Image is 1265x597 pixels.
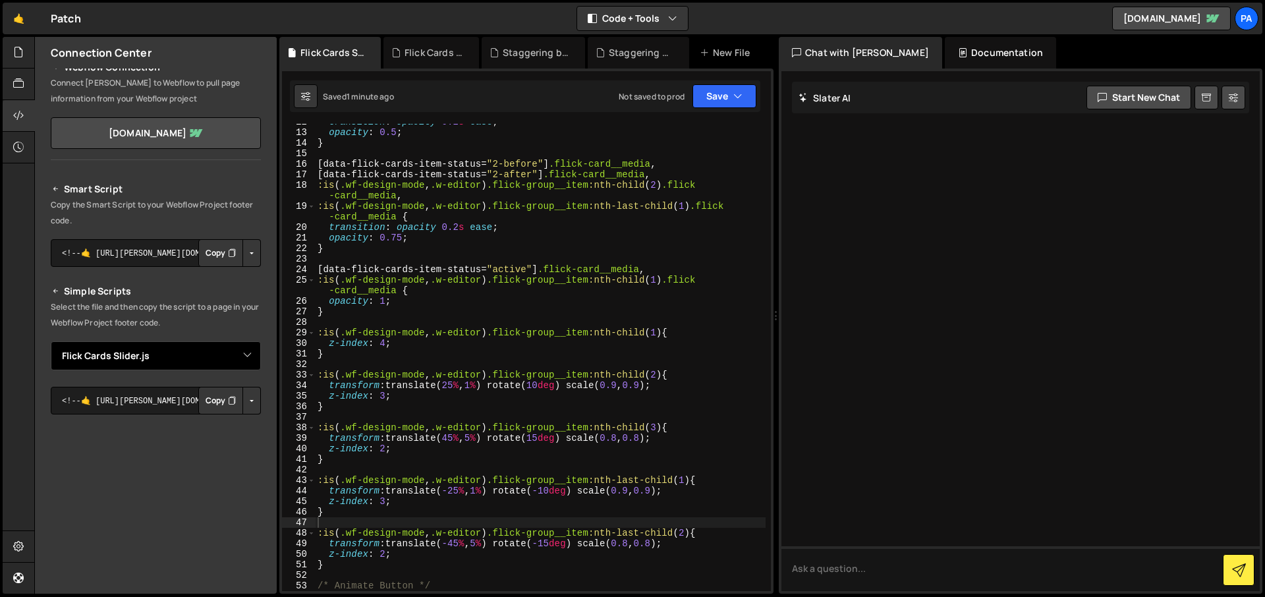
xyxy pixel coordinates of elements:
[503,46,569,59] div: Staggering button.css
[282,370,316,380] div: 33
[282,401,316,412] div: 36
[51,436,262,555] iframe: YouTube video player
[1112,7,1231,30] a: [DOMAIN_NAME]
[282,264,316,275] div: 24
[577,7,688,30] button: Code + Tools
[282,359,316,370] div: 32
[282,570,316,581] div: 52
[282,475,316,486] div: 43
[282,201,316,222] div: 19
[51,387,261,414] textarea: <!--🤙 [URL][PERSON_NAME][DOMAIN_NAME]> <script>document.addEventListener("DOMContentLoaded", func...
[51,299,261,331] p: Select the file and then copy the script to a page in your Webflow Project footer code.
[282,138,316,148] div: 14
[799,92,851,104] h2: Slater AI
[282,169,316,180] div: 17
[692,84,756,108] button: Save
[198,239,243,267] button: Copy
[282,549,316,559] div: 50
[51,117,261,149] a: [DOMAIN_NAME]
[282,507,316,517] div: 46
[282,496,316,507] div: 45
[282,296,316,306] div: 26
[282,233,316,243] div: 21
[51,45,152,60] h2: Connection Center
[282,486,316,496] div: 44
[405,46,463,59] div: Flick Cards Slider.js
[282,465,316,475] div: 42
[347,91,394,102] div: 1 minute ago
[282,180,316,201] div: 18
[282,559,316,570] div: 51
[282,349,316,359] div: 31
[51,283,261,299] h2: Simple Scripts
[282,148,316,159] div: 15
[282,422,316,433] div: 38
[282,275,316,296] div: 25
[282,327,316,338] div: 29
[779,37,942,69] div: Chat with [PERSON_NAME]
[323,91,394,102] div: Saved
[282,538,316,549] div: 49
[282,443,316,454] div: 40
[1086,86,1191,109] button: Start new chat
[282,306,316,317] div: 27
[282,127,316,138] div: 13
[51,75,261,107] p: Connect [PERSON_NAME] to Webflow to pull page information from your Webflow project
[1235,7,1258,30] a: Pa
[282,338,316,349] div: 30
[282,222,316,233] div: 20
[282,528,316,538] div: 48
[282,581,316,591] div: 53
[282,254,316,264] div: 23
[945,37,1056,69] div: Documentation
[282,159,316,169] div: 16
[198,387,243,414] button: Copy
[619,91,685,102] div: Not saved to prod
[51,239,261,267] textarea: <!--🤙 [URL][PERSON_NAME][DOMAIN_NAME]> <script>document.addEventListener("DOMContentLoaded", func...
[51,181,261,197] h2: Smart Script
[300,46,365,59] div: Flick Cards Slider.css
[51,11,81,26] div: Patch
[3,3,35,34] a: 🤙
[282,412,316,422] div: 37
[609,46,673,59] div: Staggering button.js
[282,454,316,465] div: 41
[282,433,316,443] div: 39
[198,387,261,414] div: Button group with nested dropdown
[282,243,316,254] div: 22
[282,517,316,528] div: 47
[282,380,316,391] div: 34
[198,239,261,267] div: Button group with nested dropdown
[282,317,316,327] div: 28
[51,197,261,229] p: Copy the Smart Script to your Webflow Project footer code.
[700,46,755,59] div: New File
[282,391,316,401] div: 35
